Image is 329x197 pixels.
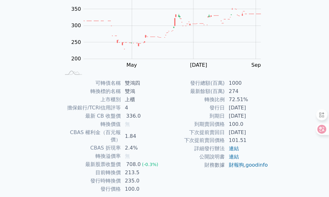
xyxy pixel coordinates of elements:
td: 1000 [225,79,268,87]
td: 上市櫃別 [61,95,121,104]
td: 235.0 [121,177,164,185]
tspan: 350 [71,6,81,12]
td: [DATE] [225,112,268,120]
td: 可轉債名稱 [61,79,121,87]
td: 到期賣回價格 [164,120,225,128]
tspan: 300 [71,23,81,29]
td: [DATE] [225,128,268,137]
td: CBAS 權利金（百元報價） [61,128,121,144]
td: 發行總額(百萬) [164,79,225,87]
td: 目前轉換價 [61,169,121,177]
td: 到期日 [164,112,225,120]
td: 101.51 [225,137,268,145]
td: 詳細發行辦法 [164,145,225,153]
td: 72.51% [225,95,268,104]
td: 4 [121,104,164,112]
a: 連結 [229,146,239,152]
td: 上櫃 [121,95,164,104]
a: 財報狗 [229,162,244,168]
td: 雙鴻四 [121,79,164,87]
tspan: Sep [252,62,261,68]
td: 最新餘額(百萬) [164,87,225,95]
span: (-0.3%) [142,162,158,167]
td: 財務數據 [164,161,225,169]
td: 最新股票收盤價 [61,161,121,169]
td: 2.4% [121,144,164,152]
tspan: 200 [71,56,81,62]
td: 最新 CB 收盤價 [61,112,121,120]
td: 發行日 [164,104,225,112]
div: 336.0 [125,112,142,120]
td: 下次提前賣回日 [164,128,225,137]
td: 發行時轉換價 [61,177,121,185]
td: 發行價格 [61,185,121,194]
td: 雙鴻 [121,87,164,95]
td: 擔保銀行/TCRI信用評等 [61,104,121,112]
td: 轉換價值 [61,120,121,128]
td: 下次提前賣回價格 [164,137,225,145]
td: , [225,161,268,169]
td: 274 [225,87,268,95]
td: 轉換標的名稱 [61,87,121,95]
td: 轉換溢價率 [61,152,121,161]
tspan: 250 [71,39,81,45]
tspan: [DATE] [190,62,207,68]
a: goodinfo [246,162,268,168]
span: 無 [125,153,130,159]
div: 708.0 [125,161,142,169]
td: 公開說明書 [164,153,225,161]
td: 100.0 [121,185,164,194]
td: [DATE] [225,104,268,112]
td: 轉換比例 [164,95,225,104]
a: 連結 [229,154,239,160]
td: CBAS 折現率 [61,144,121,152]
tspan: May [127,62,137,68]
span: 無 [125,121,130,127]
td: 1.84 [121,128,164,144]
td: 213.5 [121,169,164,177]
td: 100.0 [225,120,268,128]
